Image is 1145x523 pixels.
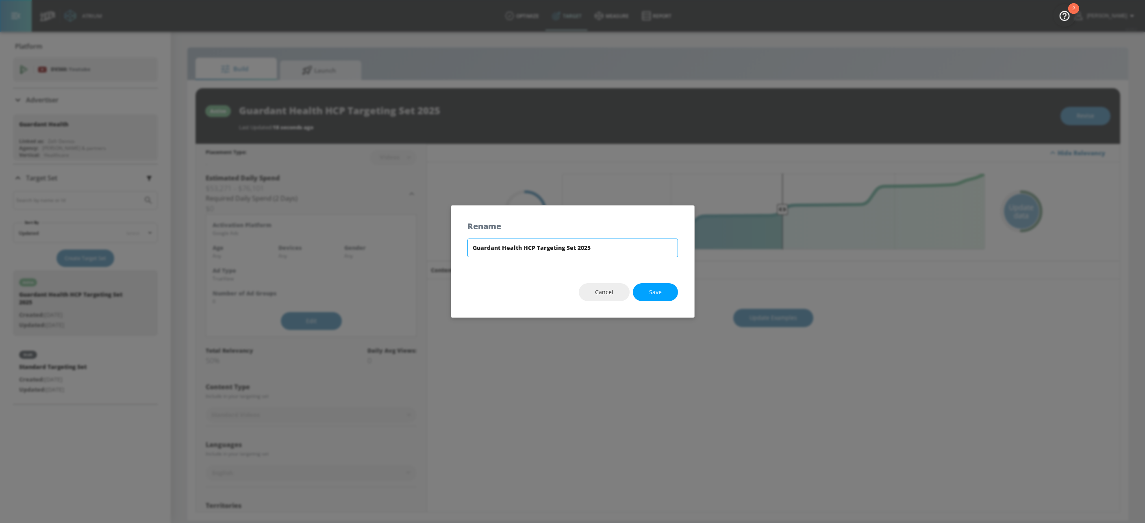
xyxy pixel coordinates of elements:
div: 2 [1072,9,1075,19]
h5: Rename [467,222,501,230]
button: Open Resource Center, 2 new notifications [1053,4,1076,27]
span: Save [649,287,662,297]
button: Cancel [579,283,630,302]
span: Cancel [595,287,613,297]
button: Save [633,283,678,302]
